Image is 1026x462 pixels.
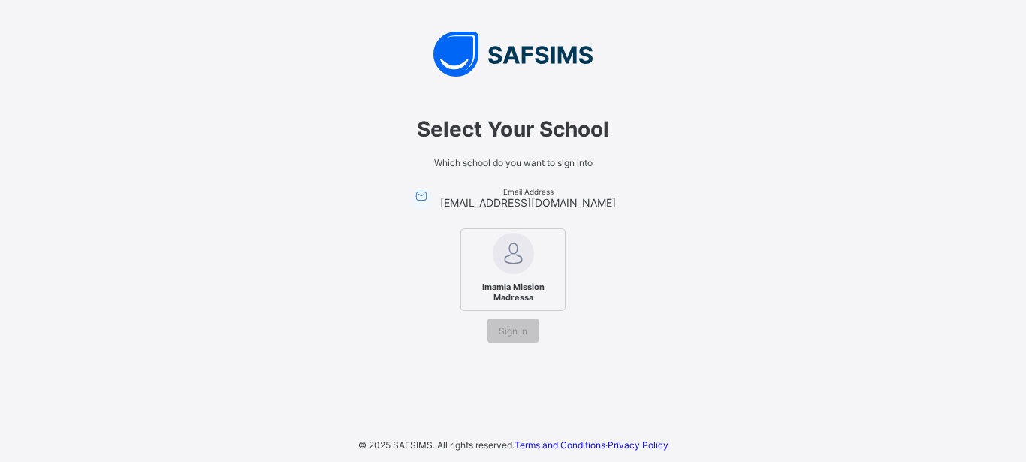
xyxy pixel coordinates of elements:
span: Select Your School [303,116,723,142]
span: Which school do you want to sign into [303,157,723,168]
span: © 2025 SAFSIMS. All rights reserved. [358,439,515,451]
span: Sign In [499,325,527,337]
img: Imamia Mission Madressa [493,233,534,274]
a: Terms and Conditions [515,439,605,451]
img: SAFSIMS Logo [288,32,738,77]
span: Imamia Mission Madressa [467,278,559,306]
span: · [515,439,668,451]
span: [EMAIL_ADDRESS][DOMAIN_NAME] [440,196,616,209]
span: Email Address [440,187,616,196]
a: Privacy Policy [608,439,668,451]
